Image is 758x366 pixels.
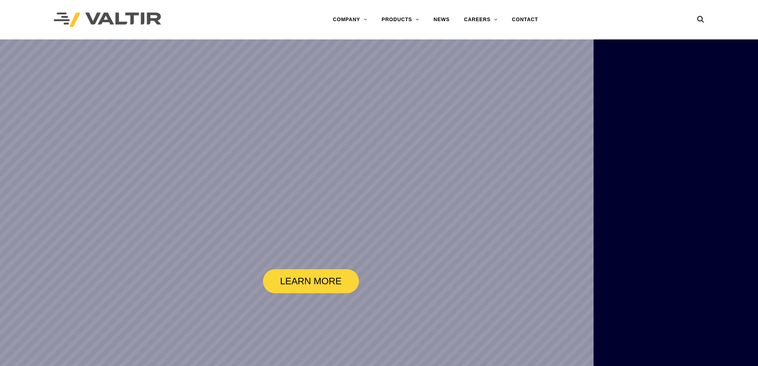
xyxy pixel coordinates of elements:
[326,13,374,27] a: COMPANY
[505,13,545,27] a: CONTACT
[457,13,505,27] a: CAREERS
[374,13,426,27] a: PRODUCTS
[263,269,359,293] a: LEARN MORE
[426,13,457,27] a: NEWS
[54,13,161,27] img: Valtir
